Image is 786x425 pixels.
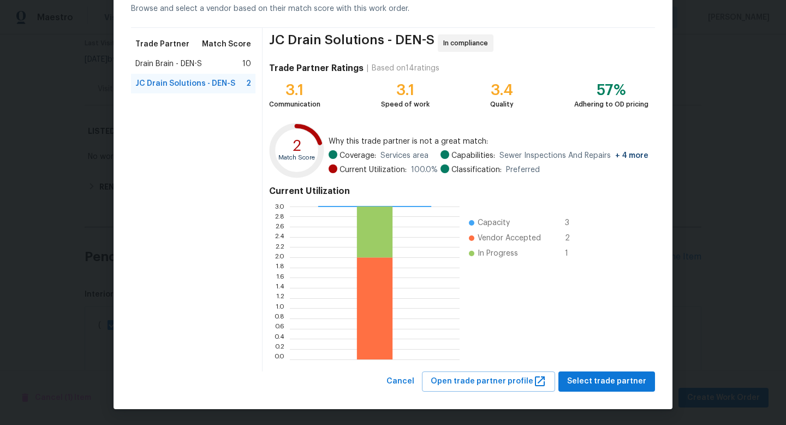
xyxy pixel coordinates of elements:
[135,78,235,89] span: JC Drain Solutions - DEN-S
[443,38,492,49] span: In compliance
[275,346,284,352] text: 0.2
[615,152,648,160] span: + 4 more
[372,63,439,74] div: Based on 14 ratings
[381,99,430,110] div: Speed of work
[269,186,648,197] h4: Current Utilization
[478,217,510,228] span: Capacity
[340,164,407,175] span: Current Utilization:
[451,164,502,175] span: Classification:
[293,138,301,154] text: 2
[276,285,284,291] text: 1.4
[329,136,648,147] span: Why this trade partner is not a great match:
[567,375,646,388] span: Select trade partner
[478,233,541,244] span: Vendor Accepted
[565,217,582,228] span: 3
[275,326,284,332] text: 0.6
[135,58,202,69] span: Drain Brain - DEN-S
[411,164,438,175] span: 100.0 %
[565,233,582,244] span: 2
[269,99,320,110] div: Communication
[274,335,284,342] text: 0.4
[506,164,540,175] span: Preferred
[276,274,284,281] text: 1.6
[278,155,315,161] text: Match Score
[490,85,514,96] div: 3.4
[269,85,320,96] div: 3.1
[478,248,518,259] span: In Progress
[364,63,372,74] div: |
[422,371,555,392] button: Open trade partner profile
[276,264,284,271] text: 1.8
[382,371,419,392] button: Cancel
[276,305,284,311] text: 1.0
[275,244,284,250] text: 2.2
[275,213,284,220] text: 2.8
[275,203,284,210] text: 3.0
[431,375,546,388] span: Open trade partner profile
[451,150,495,161] span: Capabilities:
[275,234,284,240] text: 2.4
[269,63,364,74] h4: Trade Partner Ratings
[386,375,414,388] span: Cancel
[246,78,251,89] span: 2
[274,315,284,322] text: 0.8
[202,39,251,50] span: Match Score
[574,85,648,96] div: 57%
[381,85,430,96] div: 3.1
[275,223,284,230] text: 2.6
[574,99,648,110] div: Adhering to OD pricing
[558,371,655,392] button: Select trade partner
[242,58,251,69] span: 10
[565,248,582,259] span: 1
[275,254,284,261] text: 2.0
[490,99,514,110] div: Quality
[269,34,434,52] span: JC Drain Solutions - DEN-S
[135,39,189,50] span: Trade Partner
[380,150,428,161] span: Services area
[499,150,648,161] span: Sewer Inspections And Repairs
[274,356,284,363] text: 0.0
[340,150,376,161] span: Coverage:
[276,295,284,302] text: 1.2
